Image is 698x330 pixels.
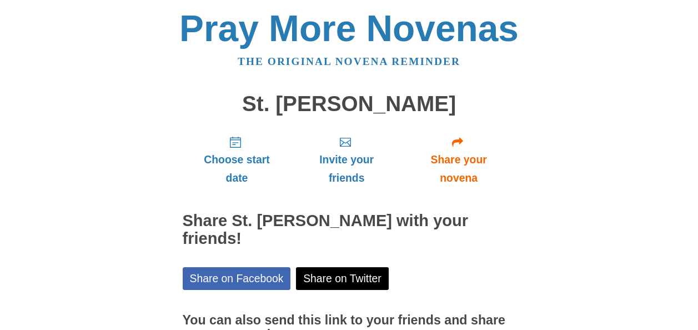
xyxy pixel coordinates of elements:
a: Invite your friends [291,127,401,193]
a: Share your novena [402,127,516,193]
span: Invite your friends [302,151,390,187]
h2: Share St. [PERSON_NAME] with your friends! [183,212,516,248]
a: Share on Twitter [296,267,389,290]
a: Share on Facebook [183,267,291,290]
a: Choose start date [183,127,292,193]
span: Share your novena [413,151,505,187]
a: Pray More Novenas [179,8,519,49]
h1: St. [PERSON_NAME] [183,92,516,116]
a: The original novena reminder [238,56,460,67]
span: Choose start date [194,151,280,187]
